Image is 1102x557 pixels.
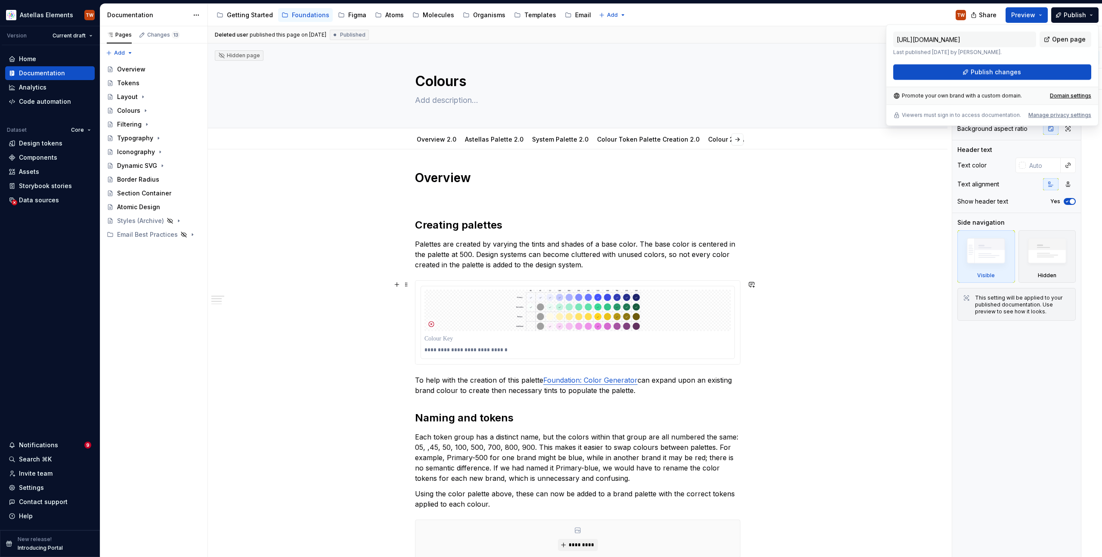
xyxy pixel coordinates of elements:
[18,536,52,543] p: New release!
[1018,230,1076,283] div: Hidden
[415,489,740,509] p: Using the color palette above, these can now be added to a brand palette with the correct tokens ...
[5,452,95,466] button: Search ⌘K
[5,95,95,108] a: Code automation
[117,134,153,142] div: Typography
[575,11,591,19] div: Email
[1050,93,1091,99] div: Domain settings
[19,441,58,449] div: Notifications
[103,200,204,214] a: Atomic Design
[348,11,366,19] div: Figma
[71,127,84,133] span: Core
[103,47,136,59] button: Add
[893,49,1036,56] p: Last published [DATE] by [PERSON_NAME].
[957,161,987,170] div: Text color
[6,10,16,20] img: b2369ad3-f38c-46c1-b2a2-f2452fdbdcd2.png
[5,438,95,452] button: Notifications9
[5,151,95,164] a: Components
[459,8,509,22] a: Organisms
[103,145,204,159] a: Iconography
[103,131,204,145] a: Typography
[117,217,164,225] div: Styles (Archive)
[1051,7,1099,23] button: Publish
[957,124,1028,133] div: Background aspect ratio
[49,30,96,42] button: Current draft
[103,90,204,104] a: Layout
[413,71,739,92] textarea: Colours
[1028,112,1091,119] button: Manage privacy settings
[19,139,62,148] div: Design tokens
[117,148,155,156] div: Iconography
[103,104,204,118] a: Colours
[84,442,91,449] span: 9
[543,376,638,384] a: Foundation: Color Generator
[5,193,95,207] a: Data sources
[596,9,628,21] button: Add
[5,52,95,66] a: Home
[250,31,326,38] div: published this page on [DATE]
[103,173,204,186] a: Border Radius
[893,93,1022,99] div: Promote your own brand with a custom domain.
[5,80,95,94] a: Analytics
[1006,7,1048,23] button: Preview
[53,32,86,39] span: Current draft
[19,196,59,204] div: Data sources
[957,218,1005,227] div: Side navigation
[957,197,1008,206] div: Show header text
[19,97,71,106] div: Code automation
[19,498,68,506] div: Contact support
[413,130,460,148] div: Overview 2.0
[107,31,132,38] div: Pages
[594,130,703,148] div: Colour Token Palette Creation 2.0
[5,179,95,193] a: Storybook stories
[5,467,95,480] a: Invite team
[957,12,965,19] div: TW
[117,230,178,239] div: Email Best Practices
[705,130,773,148] div: Colour 2.0 Migration
[2,6,98,24] button: Astellas ElementsTW
[114,50,125,56] span: Add
[561,8,594,22] a: Email
[117,189,171,198] div: Section Container
[103,76,204,90] a: Tokens
[103,118,204,131] a: Filtering
[19,483,44,492] div: Settings
[117,106,140,115] div: Colours
[20,11,73,19] div: Astellas Elements
[19,153,57,162] div: Components
[334,8,370,22] a: Figma
[417,136,456,143] a: Overview 2.0
[708,136,770,143] a: Colour 2.0 Migration
[103,186,204,200] a: Section Container
[385,11,404,19] div: Atoms
[117,120,142,129] div: Filtering
[1050,198,1060,205] label: Yes
[1040,32,1091,47] a: Open page
[966,7,1002,23] button: Share
[107,11,189,19] div: Documentation
[529,130,592,148] div: System Palette 2.0
[893,65,1091,80] button: Publish changes
[86,12,93,19] div: TW
[19,182,72,190] div: Storybook stories
[532,136,588,143] a: System Palette 2.0
[415,411,740,425] h2: Naming and tokens
[5,495,95,509] button: Contact support
[511,8,560,22] a: Templates
[957,230,1015,283] div: Visible
[103,228,204,241] div: Email Best Practices
[371,8,407,22] a: Atoms
[117,93,138,101] div: Layout
[117,79,139,87] div: Tokens
[597,136,700,143] a: Colour Token Palette Creation 2.0
[18,545,63,551] p: Introducing Portal
[117,161,157,170] div: Dynamic SVG
[1026,158,1061,173] input: Auto
[117,175,159,184] div: Border Radius
[1064,11,1086,19] span: Publish
[19,167,39,176] div: Assets
[5,165,95,179] a: Assets
[103,214,204,228] a: Styles (Archive)
[409,8,458,22] a: Molecules
[147,31,180,38] div: Changes
[5,509,95,523] button: Help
